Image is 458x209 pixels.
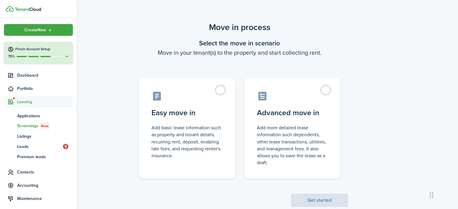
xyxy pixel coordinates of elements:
span: Leasing [17,99,73,105]
span: Portfolio [17,85,73,92]
a: ScreeningsNew [4,121,73,131]
p: 75% [8,54,15,59]
button: Finish Account Setup75% [4,42,73,63]
div: Drag [430,186,433,204]
control-radio-card-description: Add more detailed lease information such dependents, other lease transactions, utilities, and man... [257,124,328,166]
wizard-step-header-description: Move in your tenant(s) to the property and start collecting rent. [131,48,348,57]
span: Premium leads [17,154,73,160]
button: Open menu [4,24,73,36]
span: Dashboard [17,72,73,78]
span: Screenings [17,123,73,129]
span: Contacts [17,169,73,175]
span: Applications [17,113,73,119]
a: Applications [4,111,73,121]
img: TenantCloud [15,8,41,11]
span: Accounting [17,182,73,189]
a: Premium leads [4,152,73,162]
wizard-step-header-title: Select the move in scenario [131,38,348,48]
a: Leads9 [4,141,73,152]
h4: Finish Account Setup [15,47,69,52]
span: Create New [24,28,46,32]
a: Dashboard [4,69,73,81]
control-radio-card-description: Add basic lease information such as property and tenant details, recurring rent, deposit, enablin... [151,124,223,159]
iframe: Chat Widget [358,144,458,209]
a: Listings [4,131,73,141]
span: Leads [17,143,63,150]
span: Maintenance [17,195,73,202]
control-radio-card-title: Easy move in [151,107,223,118]
span: New [41,123,48,129]
scenario-title: Move in process [131,21,348,34]
span: Listings [17,133,73,140]
span: 9 [63,144,68,149]
img: TenantCloud [6,6,14,12]
control-radio-card-title: Advanced move in [257,107,328,118]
